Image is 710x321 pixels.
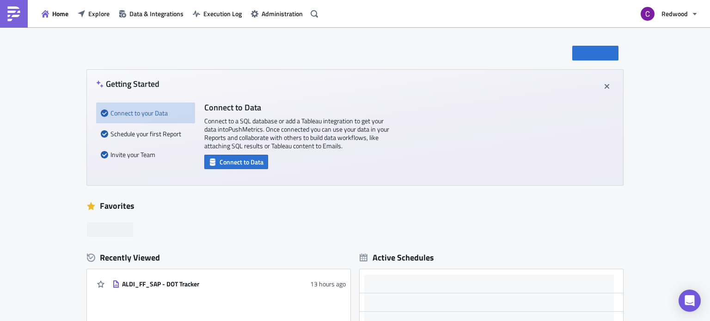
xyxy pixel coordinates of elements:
button: Redwood [635,4,703,24]
span: Redwood [661,9,688,18]
span: Execution Log [203,9,242,18]
p: Connect to a SQL database or add a Tableau integration to get your data into PushMetrics . Once c... [204,117,389,150]
div: Favorites [87,199,623,213]
div: Open Intercom Messenger [679,290,701,312]
span: Data & Integrations [129,9,184,18]
div: Recently Viewed [87,251,350,265]
button: Execution Log [188,6,246,21]
span: Home [52,9,68,18]
div: Invite your Team [101,144,190,165]
span: Administration [262,9,303,18]
button: Administration [246,6,307,21]
span: Explore [88,9,110,18]
button: Explore [73,6,114,21]
div: Active Schedules [360,252,434,263]
time: 2025-10-09T08:31:50Z [310,279,346,289]
img: Avatar [640,6,655,22]
button: Connect to Data [204,155,268,169]
a: ALDI_FF_SAP - DOT Tracker13 hours ago [112,275,346,293]
button: Data & Integrations [114,6,188,21]
button: Home [37,6,73,21]
h4: Getting Started [96,79,159,89]
a: Connect to Data [204,156,268,166]
h4: Connect to Data [204,103,389,112]
span: Connect to Data [220,157,263,167]
div: ALDI_FF_SAP - DOT Tracker [122,280,284,288]
img: PushMetrics [6,6,21,21]
div: Connect to your Data [101,103,190,123]
div: Schedule your first Report [101,123,190,144]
